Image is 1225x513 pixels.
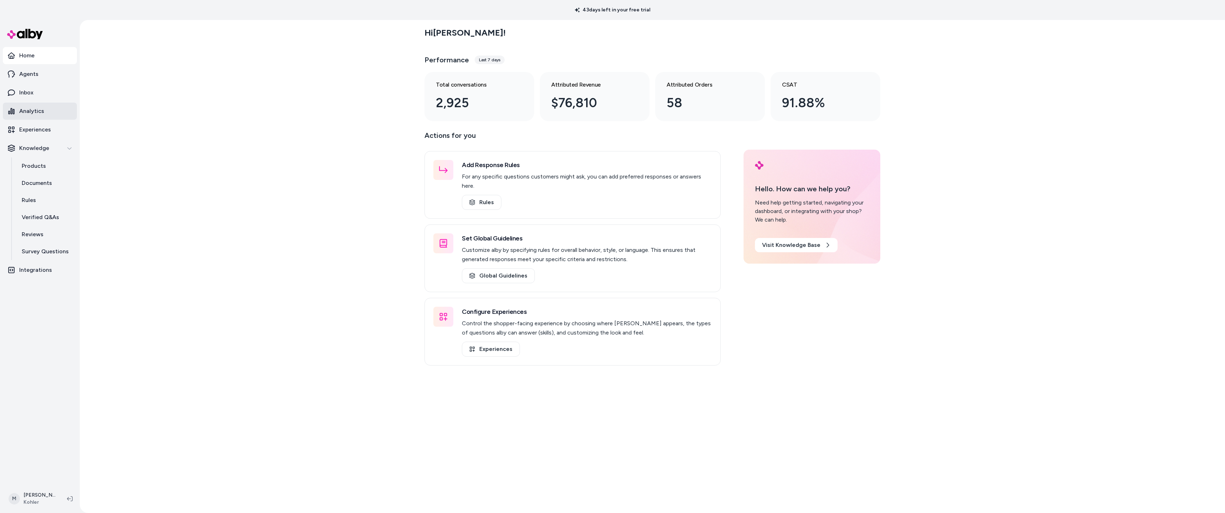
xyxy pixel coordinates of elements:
[22,162,46,170] p: Products
[667,93,742,113] div: 58
[15,192,77,209] a: Rules
[3,261,77,279] a: Integrations
[19,70,38,78] p: Agents
[782,81,857,89] h3: CSAT
[551,81,627,89] h3: Attributed Revenue
[3,84,77,101] a: Inbox
[19,266,52,274] p: Integrations
[15,243,77,260] a: Survey Questions
[19,107,44,115] p: Analytics
[22,196,36,204] p: Rules
[22,230,43,239] p: Reviews
[475,56,505,64] div: Last 7 days
[424,55,469,65] h3: Performance
[782,93,857,113] div: 91.88%
[755,183,869,194] p: Hello. How can we help you?
[19,51,35,60] p: Home
[9,493,20,504] span: M
[462,245,712,264] p: Customize alby by specifying rules for overall behavior, style, or language. This ensures that ge...
[19,88,33,97] p: Inbox
[3,66,77,83] a: Agents
[462,195,501,210] a: Rules
[462,268,535,283] a: Global Guidelines
[15,226,77,243] a: Reviews
[22,179,52,187] p: Documents
[15,175,77,192] a: Documents
[462,307,712,317] h3: Configure Experiences
[462,160,712,170] h3: Add Response Rules
[424,72,534,121] a: Total conversations 2,925
[462,319,712,337] p: Control the shopper-facing experience by choosing where [PERSON_NAME] appears, the types of quest...
[424,27,506,38] h2: Hi [PERSON_NAME] !
[7,29,43,39] img: alby Logo
[19,144,49,152] p: Knowledge
[462,342,520,357] a: Experiences
[24,499,56,506] span: Kohler
[424,130,721,147] p: Actions for you
[755,161,763,170] img: alby Logo
[570,6,655,14] p: 43 days left in your free trial
[551,93,627,113] div: $76,810
[3,121,77,138] a: Experiences
[3,103,77,120] a: Analytics
[540,72,650,121] a: Attributed Revenue $76,810
[667,81,742,89] h3: Attributed Orders
[22,247,69,256] p: Survey Questions
[462,172,712,191] p: For any specific questions customers might ask, you can add preferred responses or answers here.
[15,209,77,226] a: Verified Q&As
[3,140,77,157] button: Knowledge
[436,81,511,89] h3: Total conversations
[655,72,765,121] a: Attributed Orders 58
[771,72,880,121] a: CSAT 91.88%
[22,213,59,222] p: Verified Q&As
[15,157,77,175] a: Products
[462,233,712,243] h3: Set Global Guidelines
[755,198,869,224] div: Need help getting started, navigating your dashboard, or integrating with your shop? We can help.
[24,492,56,499] p: [PERSON_NAME]
[19,125,51,134] p: Experiences
[3,47,77,64] a: Home
[4,487,61,510] button: M[PERSON_NAME]Kohler
[755,238,838,252] a: Visit Knowledge Base
[436,93,511,113] div: 2,925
